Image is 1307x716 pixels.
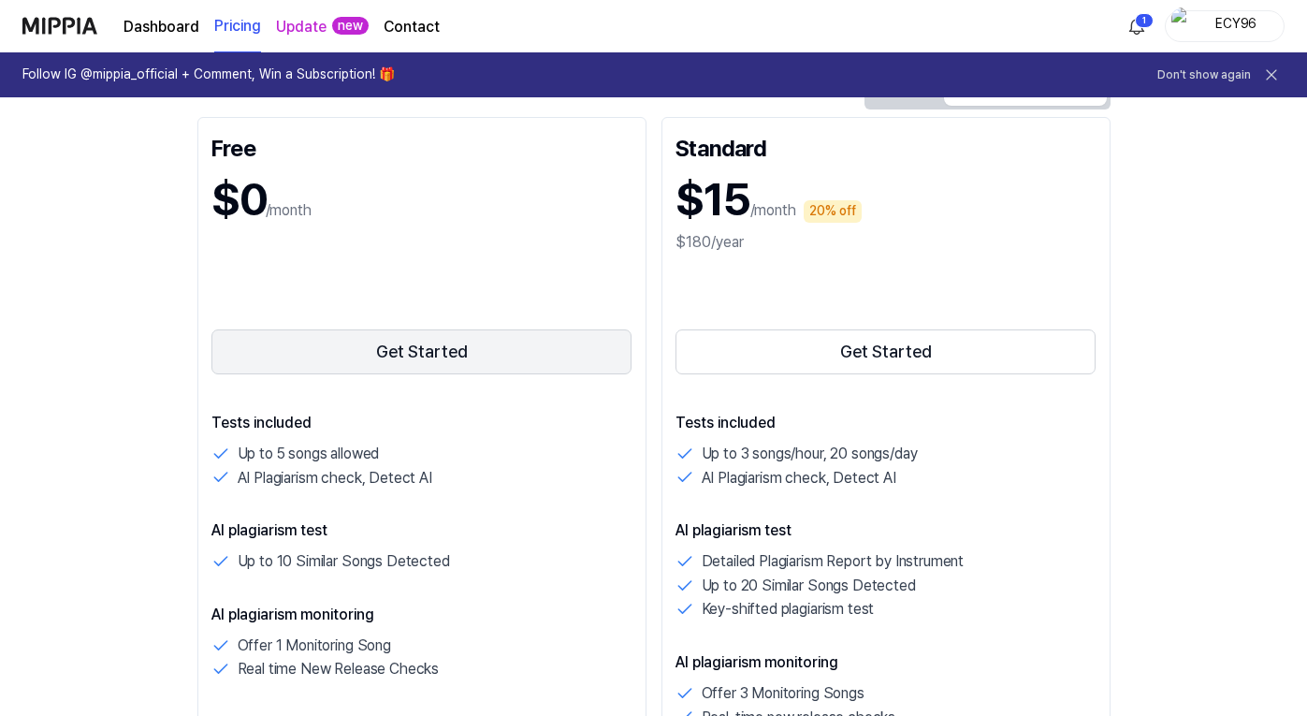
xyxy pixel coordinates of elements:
[1135,13,1154,28] div: 1
[1165,10,1285,42] button: profileECY96
[123,16,199,38] a: Dashboard
[238,634,391,658] p: Offer 1 Monitoring Song
[702,442,918,466] p: Up to 3 songs/hour, 20 songs/day
[675,329,1096,374] button: Get Started
[750,199,796,222] p: /month
[1125,15,1148,37] img: 알림
[238,466,432,490] p: AI Plagiarism check, Detect AI
[1171,7,1194,45] img: profile
[804,200,862,223] div: 20% off
[211,604,632,626] p: AI plagiarism monitoring
[702,574,916,598] p: Up to 20 Similar Songs Detected
[211,329,632,374] button: Get Started
[675,519,1096,542] p: AI plagiarism test
[384,16,440,38] a: Contact
[214,1,261,52] a: Pricing
[211,412,632,434] p: Tests included
[675,412,1096,434] p: Tests included
[238,442,380,466] p: Up to 5 songs allowed
[22,66,395,84] h1: Follow IG @mippia_official + Comment, Win a Subscription! 🎁
[211,168,266,231] h1: $0
[702,681,864,706] p: Offer 3 Monitoring Songs
[332,17,369,36] div: new
[702,466,896,490] p: AI Plagiarism check, Detect AI
[675,326,1096,378] a: Get Started
[702,597,875,621] p: Key-shifted plagiarism test
[238,657,440,681] p: Real time New Release Checks
[211,519,632,542] p: AI plagiarism test
[1122,11,1152,41] button: 알림1
[675,131,1096,161] div: Standard
[211,131,632,161] div: Free
[1199,15,1272,36] div: ECY96
[702,549,965,574] p: Detailed Plagiarism Report by Instrument
[675,168,750,231] h1: $15
[675,651,1096,674] p: AI plagiarism monitoring
[675,231,1096,254] div: $180/year
[266,199,312,222] p: /month
[1157,67,1251,83] button: Don't show again
[211,326,632,378] a: Get Started
[276,16,327,38] a: Update
[238,549,450,574] p: Up to 10 Similar Songs Detected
